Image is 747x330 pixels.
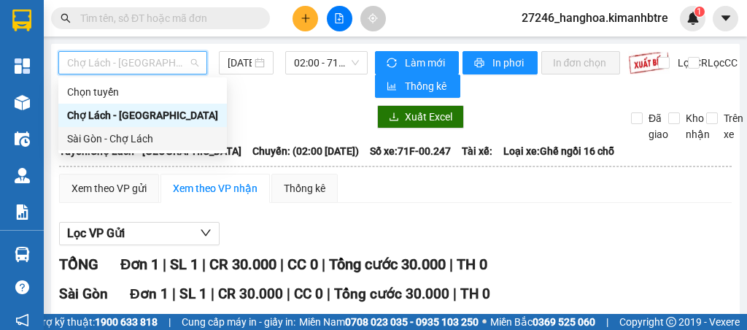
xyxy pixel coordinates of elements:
[59,222,220,245] button: Lọc VP Gửi
[294,285,323,302] span: CC 0
[252,143,359,159] span: Chuyến: (02:00 [DATE])
[694,7,705,17] sup: 1
[120,256,159,273] span: Đơn 1
[299,314,479,330] span: Miền Nam
[67,52,198,74] span: Chợ Lách - Sài Gòn
[15,247,30,262] img: warehouse-icon
[334,285,449,302] span: Tổng cước 30.000
[387,81,399,93] span: bar-chart
[492,55,526,71] span: In phơi
[375,51,459,74] button: syncLàm mới
[209,256,276,273] span: CR 30.000
[686,12,700,25] img: icon-new-feature
[672,55,710,71] span: Lọc CR
[490,314,595,330] span: Miền Bắc
[172,285,176,302] span: |
[301,13,311,23] span: plus
[449,256,453,273] span: |
[462,51,538,74] button: printerIn phơi
[474,58,487,69] span: printer
[12,9,31,31] img: logo-vxr
[360,6,386,31] button: aim
[405,55,447,71] span: Làm mới
[510,9,680,27] span: 27246_hanghoa.kimanhbtre
[405,78,449,94] span: Thống kê
[15,313,29,327] span: notification
[170,256,198,273] span: SL 1
[59,285,108,302] span: Sài Gòn
[453,285,457,302] span: |
[460,285,490,302] span: TH 0
[327,285,330,302] span: |
[375,74,460,98] button: bar-chartThống kê
[287,256,318,273] span: CC 0
[67,107,218,123] div: Chợ Lách - [GEOGRAPHIC_DATA]
[80,10,252,26] input: Tìm tên, số ĐT hoặc mã đơn
[15,280,29,294] span: question-circle
[462,143,492,159] span: Tài xế:
[345,316,479,328] strong: 0708 023 035 - 0935 103 250
[719,12,732,25] span: caret-down
[67,131,218,147] div: Sài Gòn - Chợ Lách
[606,314,608,330] span: |
[457,256,487,273] span: TH 0
[702,55,740,71] span: Lọc CC
[15,95,30,110] img: warehouse-icon
[58,104,227,127] div: Chợ Lách - Sài Gòn
[541,51,621,74] button: In đơn chọn
[228,55,252,71] input: 14/10/2025
[628,51,670,74] img: 9k=
[179,285,207,302] span: SL 1
[370,143,451,159] span: Số xe: 71F-00.247
[61,13,71,23] span: search
[713,6,738,31] button: caret-down
[294,52,358,74] span: 02:00 - 71F-00.247
[130,285,169,302] span: Đơn 1
[293,6,318,31] button: plus
[322,256,325,273] span: |
[15,204,30,220] img: solution-icon
[71,180,147,196] div: Xem theo VP gửi
[218,285,283,302] span: CR 30.000
[533,316,595,328] strong: 0369 525 060
[387,58,399,69] span: sync
[284,180,325,196] div: Thống kê
[15,131,30,147] img: warehouse-icon
[368,13,378,23] span: aim
[95,316,158,328] strong: 1900 633 818
[15,168,30,183] img: warehouse-icon
[67,84,218,100] div: Chọn tuyến
[211,285,214,302] span: |
[329,256,446,273] span: Tổng cước 30.000
[202,256,206,273] span: |
[280,256,284,273] span: |
[327,6,352,31] button: file-add
[377,105,464,128] button: downloadXuất Excel
[58,127,227,150] div: Sài Gòn - Chợ Lách
[503,143,614,159] span: Loại xe: Ghế ngồi 16 chỗ
[666,317,676,327] span: copyright
[163,256,166,273] span: |
[389,112,399,123] span: download
[287,285,290,302] span: |
[59,256,98,273] span: TỔNG
[697,7,702,17] span: 1
[173,180,258,196] div: Xem theo VP nhận
[643,110,674,142] span: Đã giao
[405,109,452,125] span: Xuất Excel
[169,314,171,330] span: |
[67,224,125,242] span: Lọc VP Gửi
[23,314,158,330] span: Hỗ trợ kỹ thuật:
[15,58,30,74] img: dashboard-icon
[680,110,716,142] span: Kho nhận
[482,319,487,325] span: ⚪️
[182,314,295,330] span: Cung cấp máy in - giấy in:
[334,13,344,23] span: file-add
[58,80,227,104] div: Chọn tuyến
[200,227,212,239] span: down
